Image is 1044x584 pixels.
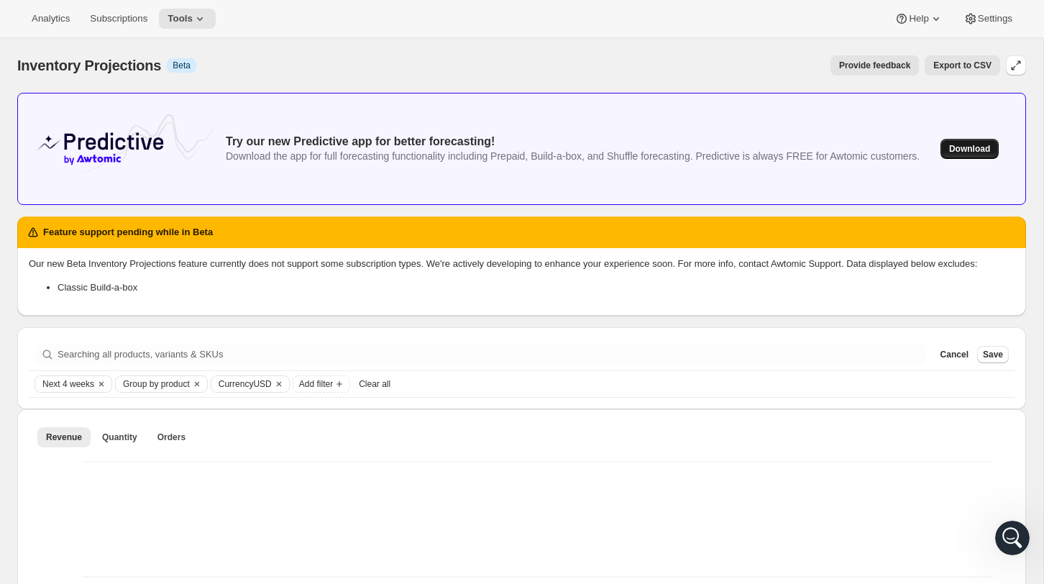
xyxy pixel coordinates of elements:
button: Download [940,139,999,159]
button: Help [886,9,951,29]
span: Add filter [299,378,333,390]
input: Searching all products, variants & SKUs [58,345,926,365]
span: Cancel [940,349,969,360]
button: Clear all [353,375,396,393]
button: Send a message… [247,454,270,477]
button: Next 4 weeks [35,376,94,392]
textarea: Message… [12,429,275,454]
button: Settings [955,9,1021,29]
h2: Feature support pending while in Beta [43,225,213,239]
span: Provide feedback [839,60,910,71]
span: Next 4 weeks [42,378,94,390]
h1: Fin [70,14,87,24]
button: Add filter [293,375,350,393]
span: Export to CSV [933,60,992,71]
button: Clear [190,376,204,392]
button: Save [977,346,1009,363]
div: Is there a way to allow customer to pay 50% deposit on certain products that we have on this subs... [63,122,265,192]
span: Download [949,143,990,155]
button: Cancel [935,346,974,363]
div: Download the app for full forecasting functionality including Prepaid, Build-a-box, and Shuffle f... [226,149,920,163]
div: You’ll get replies here and in your email:✉️[EMAIL_ADDRESS][DOMAIN_NAME]Our usual reply time🕒A fe... [12,212,236,321]
button: Group by product [116,376,190,392]
button: Revenue [37,427,91,447]
b: A few minutes [35,299,116,311]
span: Inventory Projections [17,58,161,73]
span: Currency USD [219,378,272,390]
b: [EMAIL_ADDRESS][DOMAIN_NAME] [23,250,137,275]
div: Is there a way to allow customer to pay 50% deposit on certain products that we have on this subs... [52,113,276,201]
div: You’ll get replies here and in your email: ✉️ [23,221,224,277]
li: Classic Build-a-box [58,280,1015,295]
div: Fin says… [12,212,276,353]
span: Tools [168,13,193,24]
button: Currency ,USD [211,376,272,392]
span: Orders [157,432,186,443]
span: Settings [978,13,1012,24]
button: go back [9,6,37,33]
img: Profile image for Fin [41,8,64,31]
button: Upload attachment [68,460,80,471]
button: Tools [159,9,216,29]
button: Analytics [23,9,78,29]
button: Provide feedback [830,55,919,76]
div: Karlee says… [12,113,276,212]
button: Emoji picker [22,460,34,471]
button: Clear [94,376,109,392]
button: Subscriptions [81,9,156,29]
iframe: Intercom live chat [995,521,1030,555]
button: Export to CSV [925,55,1000,76]
span: Subscriptions [90,13,147,24]
button: Clear [272,376,286,392]
span: Revenue [46,432,82,443]
button: Gif picker [45,460,57,471]
div: Our usual reply time 🕒 [23,284,224,312]
div: Fin • Just now [23,324,83,333]
span: Analytics [32,13,70,24]
span: Save [983,349,1003,360]
span: Beta [173,60,191,71]
span: Clear all [359,378,390,390]
span: Try our new Predictive app for better forecasting! [226,135,495,147]
div: Our new Beta Inventory Projections feature currently does not support some subscription types. We... [29,257,1015,295]
button: Home [251,6,278,33]
span: Group by product [123,378,190,390]
span: Help [909,13,928,24]
span: Quantity [102,432,137,443]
